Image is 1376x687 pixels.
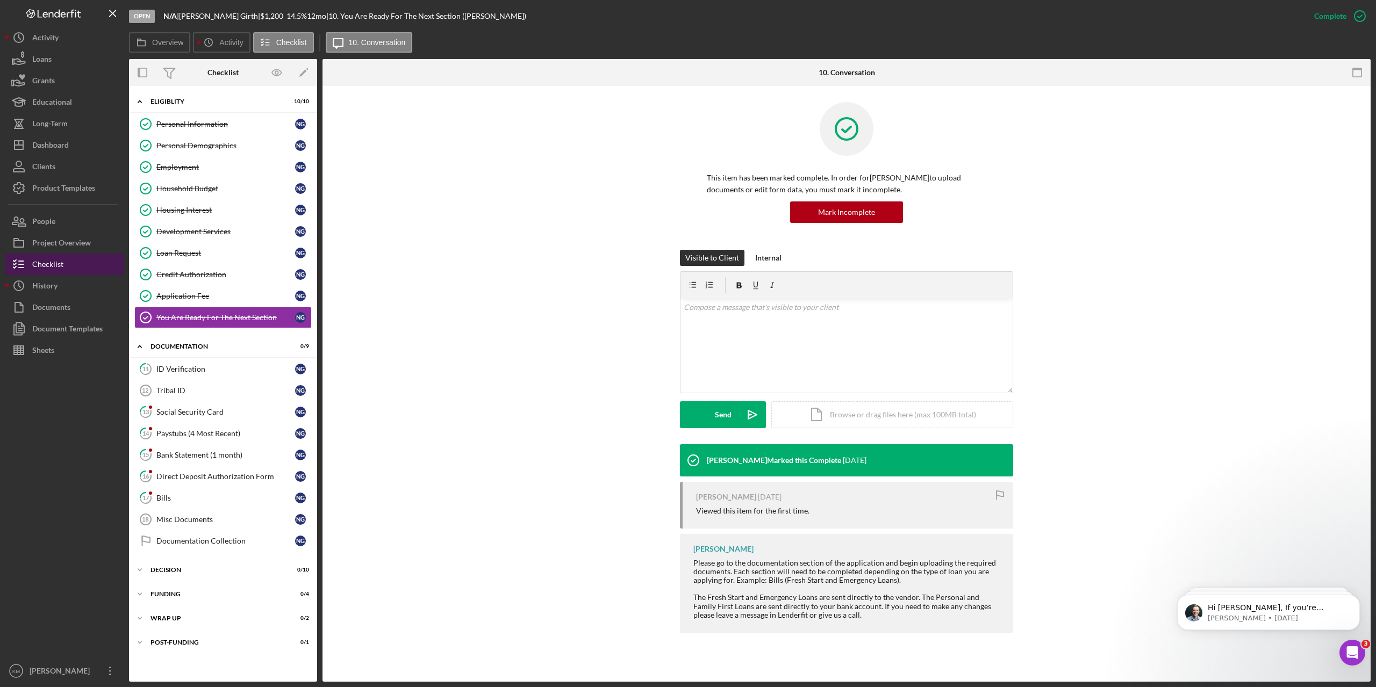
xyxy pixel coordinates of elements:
p: This item has been marked complete. In order for [PERSON_NAME] to upload documents or edit form d... [707,172,986,196]
div: 0 / 9 [290,343,309,350]
div: Clients [32,156,55,180]
div: Loans [32,48,52,73]
div: N G [295,514,306,525]
button: Clients [5,156,124,177]
b: N/A [163,11,177,20]
div: N G [295,450,306,460]
div: Documentation [150,343,282,350]
a: You Are Ready For The Next SectionNG [134,307,312,328]
div: N G [295,162,306,172]
div: 12 mo [307,12,326,20]
a: Long-Term [5,113,124,134]
div: 14.5 % [286,12,307,20]
div: ID Verification [156,365,295,373]
div: Document Templates [32,318,103,342]
time: 2025-09-03 04:50 [758,493,782,501]
div: Paystubs (4 Most Recent) [156,429,295,438]
a: Household BudgetNG [134,178,312,199]
span: 3 [1361,640,1370,648]
div: Educational [32,91,72,115]
div: Bank Statement (1 month) [156,451,295,459]
button: Visible to Client [680,250,744,266]
div: Personal Information [156,120,295,128]
button: Sheets [5,339,124,361]
div: [PERSON_NAME] Marked this Complete [707,456,841,465]
a: 18Misc DocumentsNG [134,509,312,530]
div: N G [295,312,306,323]
div: Send [715,401,732,428]
div: Employment [156,163,295,171]
a: 15Bank Statement (1 month)NG [134,444,312,466]
div: Product Templates [32,177,95,201]
button: KM[PERSON_NAME] [5,660,124,682]
div: Funding [150,591,282,597]
div: Post-Funding [150,639,282,646]
div: 10. Conversation [819,68,875,77]
a: 14Paystubs (4 Most Recent)NG [134,423,312,444]
div: Dashboard [32,134,69,158]
div: N G [295,248,306,258]
div: | 10. You Are Ready For The Next Section ([PERSON_NAME]) [326,12,526,20]
div: Development Services [156,227,295,236]
div: N G [295,364,306,374]
button: Activity [193,32,250,53]
div: [PERSON_NAME] [693,545,754,553]
div: Complete [1314,5,1346,27]
div: Long-Term [32,113,68,137]
a: Dashboard [5,134,124,156]
div: Household Budget [156,184,295,193]
tspan: 14 [142,430,149,437]
a: Document Templates [5,318,124,339]
tspan: 15 [142,451,149,458]
a: Grants [5,70,124,91]
div: Sheets [32,339,54,364]
div: 0 / 1 [290,639,309,646]
div: Credit Authorization [156,270,295,279]
a: EmploymentNG [134,156,312,178]
a: Application FeeNG [134,285,312,307]
a: Credit AuthorizationNG [134,264,312,285]
a: Loan RequestNG [134,242,312,264]
div: Please go to the documentation section of the application and begin uploading the required docume... [693,559,1002,584]
a: 17BillsNG [134,487,312,509]
div: N G [295,428,306,439]
button: Product Templates [5,177,124,199]
div: 0 / 2 [290,615,309,621]
div: Social Security Card [156,408,295,416]
div: Grants [32,70,55,94]
tspan: 12 [142,387,148,394]
tspan: 11 [142,365,149,372]
label: Checklist [276,38,307,47]
div: 0 / 10 [290,567,309,573]
label: Overview [152,38,183,47]
div: Mark Incomplete [818,201,875,223]
button: Checklist [253,32,314,53]
span: $1,200 [260,11,283,20]
a: Personal DemographicsNG [134,135,312,156]
button: Educational [5,91,124,113]
div: N G [295,205,306,215]
div: Misc Documents [156,515,295,524]
div: N G [295,183,306,194]
button: Activity [5,27,124,48]
button: Project Overview [5,232,124,254]
tspan: 17 [142,494,149,501]
div: People [32,211,55,235]
a: 12Tribal IDNG [134,380,312,401]
iframe: Intercom notifications message [1161,572,1376,658]
tspan: 18 [142,516,148,523]
button: People [5,211,124,232]
label: 10. Conversation [349,38,406,47]
div: Loan Request [156,249,295,257]
button: Overview [129,32,190,53]
a: 16Direct Deposit Authorization FormNG [134,466,312,487]
button: Internal [750,250,787,266]
tspan: 16 [142,473,149,480]
a: Documents [5,297,124,318]
div: N G [295,119,306,129]
text: KM [12,668,20,674]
